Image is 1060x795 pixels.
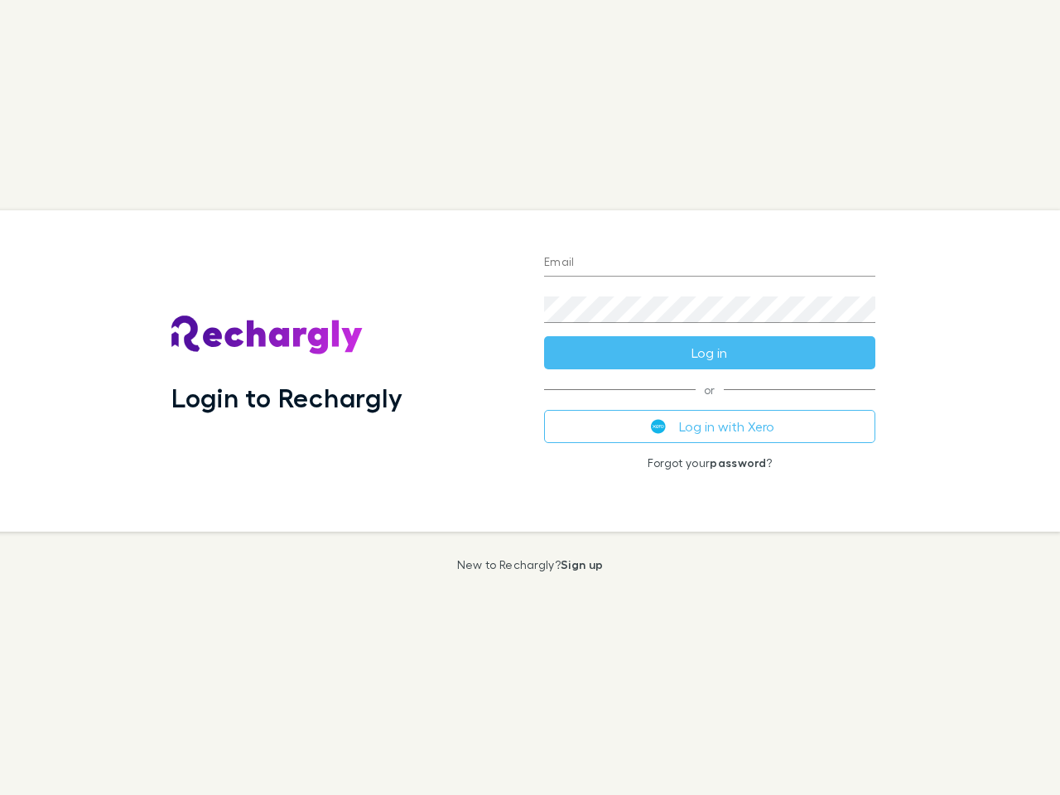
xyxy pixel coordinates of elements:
img: Xero's logo [651,419,666,434]
button: Log in [544,336,875,369]
a: password [710,455,766,470]
h1: Login to Rechargly [171,382,402,413]
p: New to Rechargly? [457,558,604,571]
span: or [544,389,875,390]
a: Sign up [561,557,603,571]
button: Log in with Xero [544,410,875,443]
p: Forgot your ? [544,456,875,470]
img: Rechargly's Logo [171,316,364,355]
